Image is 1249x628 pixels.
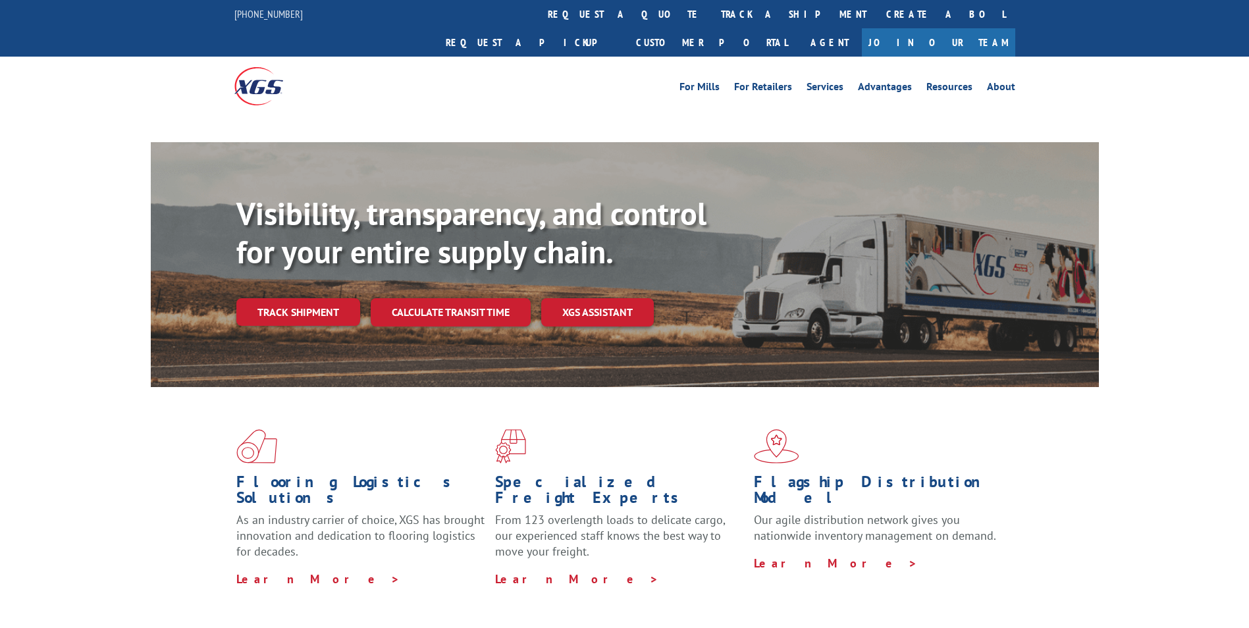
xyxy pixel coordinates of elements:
a: For Retailers [734,82,792,96]
a: [PHONE_NUMBER] [234,7,303,20]
a: About [987,82,1015,96]
a: Join Our Team [862,28,1015,57]
img: xgs-icon-focused-on-flooring-red [495,429,526,463]
a: Calculate transit time [371,298,531,327]
h1: Specialized Freight Experts [495,474,744,512]
a: Services [807,82,843,96]
a: Resources [926,82,972,96]
span: Our agile distribution network gives you nationwide inventory management on demand. [754,512,996,543]
a: XGS ASSISTANT [541,298,654,327]
a: Request a pickup [436,28,626,57]
a: Learn More > [236,571,400,587]
a: Learn More > [495,571,659,587]
a: Track shipment [236,298,360,326]
img: xgs-icon-total-supply-chain-intelligence-red [236,429,277,463]
a: Learn More > [754,556,918,571]
img: xgs-icon-flagship-distribution-model-red [754,429,799,463]
h1: Flagship Distribution Model [754,474,1003,512]
span: As an industry carrier of choice, XGS has brought innovation and dedication to flooring logistics... [236,512,485,559]
h1: Flooring Logistics Solutions [236,474,485,512]
p: From 123 overlength loads to delicate cargo, our experienced staff knows the best way to move you... [495,512,744,571]
a: Advantages [858,82,912,96]
a: Customer Portal [626,28,797,57]
a: Agent [797,28,862,57]
b: Visibility, transparency, and control for your entire supply chain. [236,193,706,272]
a: For Mills [679,82,720,96]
